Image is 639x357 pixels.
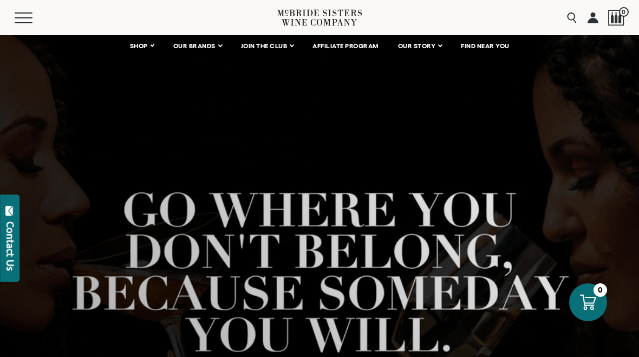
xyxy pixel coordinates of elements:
div: Contact Us [5,222,16,271]
a: OUR STORY [391,35,449,57]
span: SHOP [130,42,148,50]
span: OUR BRANDS [173,42,216,50]
a: FIND NEAR YOU [454,35,517,57]
span: OUR STORY [398,42,436,50]
span: 0 [619,7,629,17]
span: JOIN THE CLUB [241,42,288,50]
span: AFFILIATE PROGRAM [312,42,379,50]
a: JOIN THE CLUB [234,35,301,57]
a: SHOP [123,35,161,57]
button: Mobile Menu Trigger [15,12,54,23]
a: AFFILIATE PROGRAM [305,35,386,57]
span: FIND NEAR YOU [461,42,510,50]
a: OUR BRANDS [166,35,229,57]
div: 0 [594,283,607,297]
